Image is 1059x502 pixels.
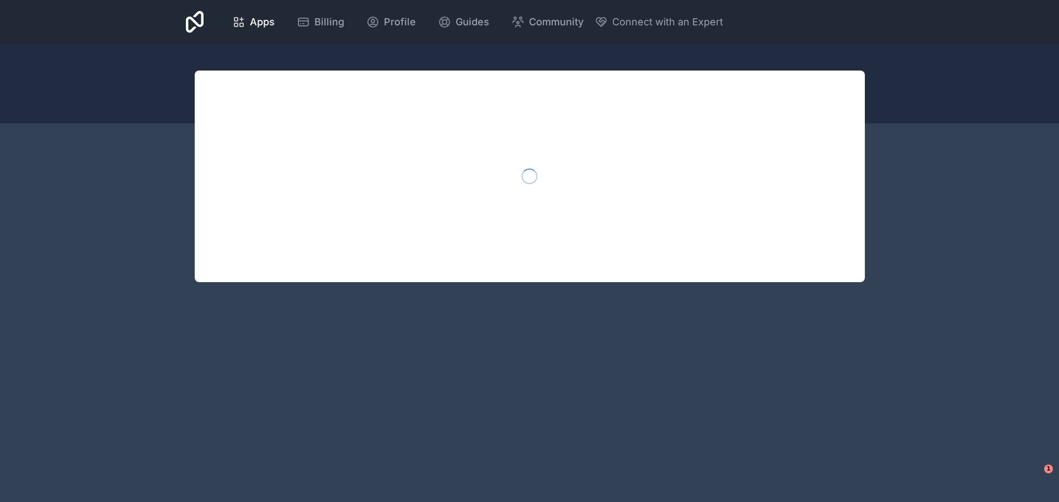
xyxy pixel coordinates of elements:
span: Community [529,14,584,30]
iframe: Intercom live chat [1021,465,1048,491]
span: Profile [384,14,416,30]
span: 1 [1044,465,1053,473]
span: Connect with an Expert [612,14,723,30]
a: Apps [223,10,284,34]
span: Apps [250,14,275,30]
a: Guides [429,10,498,34]
a: Profile [357,10,425,34]
button: Connect with an Expert [595,14,723,30]
span: Guides [456,14,489,30]
a: Billing [288,10,353,34]
a: Community [502,10,592,34]
span: Billing [314,14,344,30]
